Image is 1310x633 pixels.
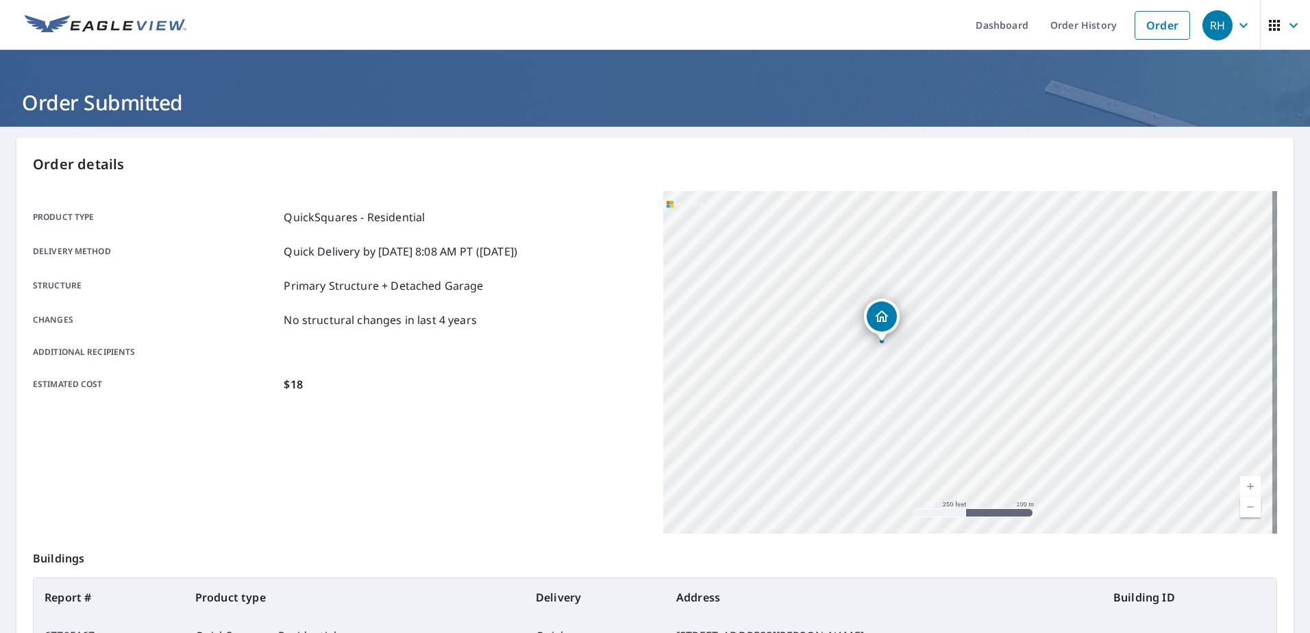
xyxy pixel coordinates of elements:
[1240,497,1261,517] a: Current Level 17, Zoom Out
[33,154,1277,175] p: Order details
[1135,11,1190,40] a: Order
[1240,476,1261,497] a: Current Level 17, Zoom In
[33,277,278,294] p: Structure
[34,578,184,617] th: Report #
[665,578,1102,617] th: Address
[33,312,278,328] p: Changes
[184,578,525,617] th: Product type
[25,15,186,36] img: EV Logo
[864,299,900,341] div: Dropped pin, building 1, Residential property, 805 Main St Blackshear, GA 31516
[284,277,483,294] p: Primary Structure + Detached Garage
[284,209,425,225] p: QuickSquares - Residential
[16,88,1294,116] h1: Order Submitted
[1102,578,1276,617] th: Building ID
[1202,10,1233,40] div: RH
[284,376,302,393] p: $18
[33,376,278,393] p: Estimated cost
[33,209,278,225] p: Product type
[284,312,477,328] p: No structural changes in last 4 years
[284,243,517,260] p: Quick Delivery by [DATE] 8:08 AM PT ([DATE])
[33,346,278,358] p: Additional recipients
[33,243,278,260] p: Delivery method
[33,534,1277,578] p: Buildings
[525,578,665,617] th: Delivery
